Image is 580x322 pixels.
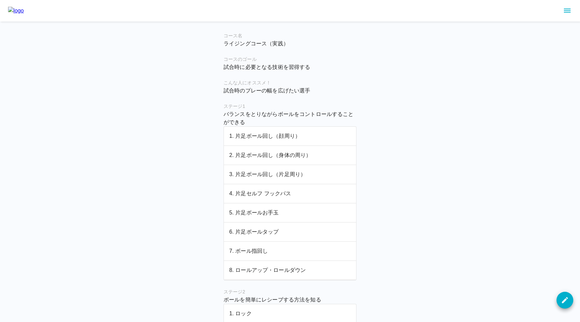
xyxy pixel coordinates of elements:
[224,32,356,40] h6: コース名
[224,79,356,87] h6: こんな人にオススメ！
[229,228,351,236] p: 6. 片足ボールタップ
[224,56,356,63] h6: コースのゴール
[8,7,24,15] img: logo
[229,209,351,217] p: 5. 片足ボールお手玉
[229,190,351,198] p: 4. 片足セルフ フックパス
[562,5,573,16] button: sidemenu
[224,103,356,110] h6: ステージ 1
[229,151,351,159] p: 2. 片足ボール回し（身体の周り）
[229,247,351,255] p: 7. ボール指回し
[224,110,356,126] p: バランスをとりながらボールをコントロールすることができる
[224,63,356,71] p: 試合時に必要となる技術を習得する
[229,310,351,318] p: 1. ロック
[224,87,356,95] p: 試合時のプレーの幅を広げたい選手
[224,296,356,304] p: ボールを簡単にレシーブする方法を知る
[224,288,356,296] h6: ステージ 2
[229,266,351,274] p: 8. ロールアップ・ロールダウン
[224,40,356,48] p: ライジングコース（実践）
[229,170,351,178] p: 3. 片足ボール回し（片足周り）
[229,132,351,140] p: 1. 片足ボール回し（顔周り）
